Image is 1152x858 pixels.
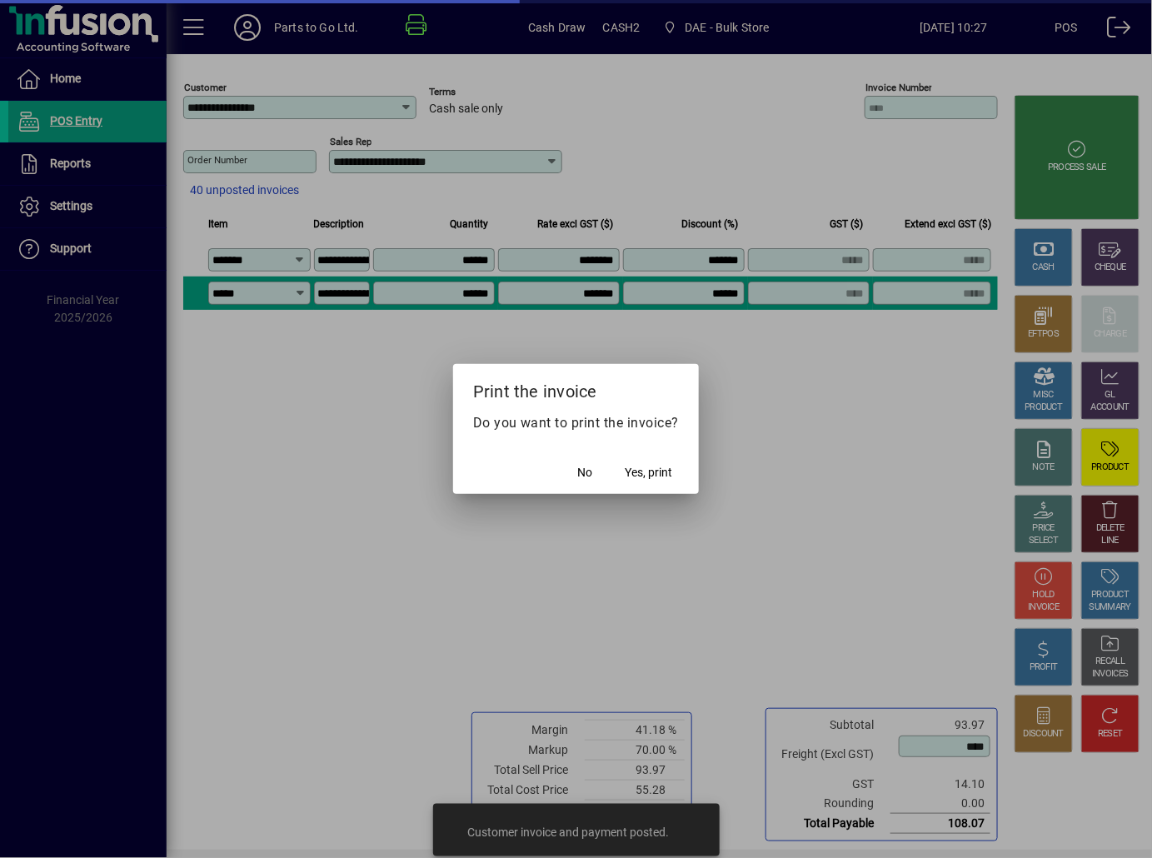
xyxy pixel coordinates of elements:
[473,413,680,433] p: Do you want to print the invoice?
[625,464,672,481] span: Yes, print
[453,364,700,412] h2: Print the invoice
[618,457,679,487] button: Yes, print
[577,464,592,481] span: No
[558,457,611,487] button: No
